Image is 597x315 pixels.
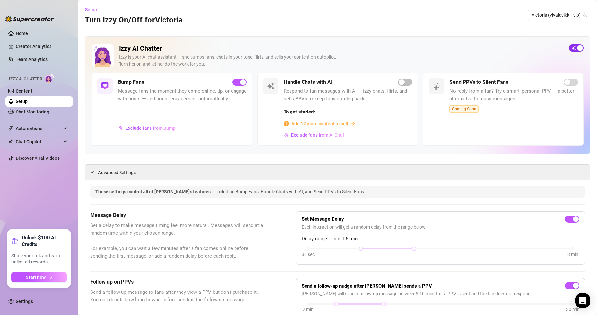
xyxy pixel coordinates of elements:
[26,275,46,280] span: Start now
[291,120,348,127] span: Add 12 more content to sell
[98,169,136,176] span: Advanced Settings
[118,123,176,133] button: Exclude fans from Bump
[11,253,67,265] span: Share your link and earn unlimited rewards
[16,156,60,161] a: Discover Viral Videos
[575,293,590,308] div: Open Intercom Messenger
[303,306,314,313] div: 2 min
[118,78,144,86] h5: Bump Fans
[212,189,365,194] span: — including Bump Fans, Handle Chats with AI, and Send PPVs to Silent Fans.
[284,133,289,137] img: svg%3e
[267,82,275,90] img: svg%3e
[5,16,54,22] img: logo-BBDzfeDw.svg
[22,234,67,247] strong: Unlock $100 AI Credits
[8,126,14,131] span: thunderbolt
[302,290,579,297] span: [PERSON_NAME] will send a follow-up message between 5 - 10 min after a PPV is sent and the fan do...
[8,139,13,144] img: Chat Copilot
[16,57,48,62] a: Team Analytics
[16,123,62,134] span: Automations
[302,283,432,289] strong: Send a follow-up nudge after [PERSON_NAME] sends a PPV
[567,251,578,258] div: 3 min
[16,299,33,304] a: Settings
[351,121,355,126] span: arrow-right
[449,105,479,112] span: Coming Soon
[284,121,289,126] span: info-circle
[16,136,62,147] span: Chat Copilot
[449,78,508,86] h5: Send PPVs to Silent Fans
[101,82,109,90] img: svg%3e
[118,126,123,130] img: svg%3e
[16,41,68,52] a: Creator Analytics
[90,170,94,174] span: expanded
[90,211,263,219] h5: Message Delay
[532,10,587,20] span: Victoria (vivalavikkii_vip)
[433,82,440,90] img: svg%3e
[302,216,344,222] strong: Set Message Delay
[95,189,212,194] span: These settings control all of [PERSON_NAME]'s features
[90,222,263,260] span: Set a delay to make message timing feel more natural. Messages will send at a random time within ...
[45,73,55,83] img: AI Chatter
[302,251,315,258] div: 30 sec
[90,169,98,176] div: expanded
[90,289,263,304] span: Send a follow-up message to fans after they view a PPV but don't purchase it. You can decide how ...
[302,223,579,231] span: Each interaction will get a random delay from the range below.
[119,54,563,67] div: Izzy is your AI chat assistant — she bumps fans, chats in your tone, flirts, and sells your conte...
[85,5,102,15] button: Setup
[9,76,42,82] span: Izzy AI Chatter
[85,15,183,25] h3: Turn Izzy On/Off for Victoria
[85,7,97,12] span: Setup
[11,238,18,244] span: gift
[291,132,344,138] span: Exclude fans from AI Chat
[16,31,28,36] a: Home
[11,272,67,282] button: Start nowarrow-right
[125,126,176,131] span: Exclude fans from Bump
[16,99,28,104] a: Setup
[284,130,345,140] button: Exclude fans from AI Chat
[302,235,579,243] span: Delay range: 1 min - 1.5 min
[92,44,114,67] img: Izzy AI Chatter
[284,87,412,103] span: Respond to fan messages with AI — Izzy chats, flirts, and sells PPVs to keep fans coming back.
[119,44,563,52] h2: Izzy AI Chatter
[284,78,333,86] h5: Handle Chats with AI
[48,275,53,279] span: arrow-right
[16,109,49,114] a: Chat Monitoring
[90,278,263,286] h5: Follow up on PPVs
[449,87,578,103] span: No reply from a fan? Try a smart, personal PPV — a better alternative to mass messages.
[284,109,315,115] strong: To get started:
[583,13,587,17] span: team
[118,87,247,103] span: Message fans the moment they come online, tip, or engage with posts — and boost engagement automa...
[16,88,32,94] a: Content
[566,306,580,313] div: 30 min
